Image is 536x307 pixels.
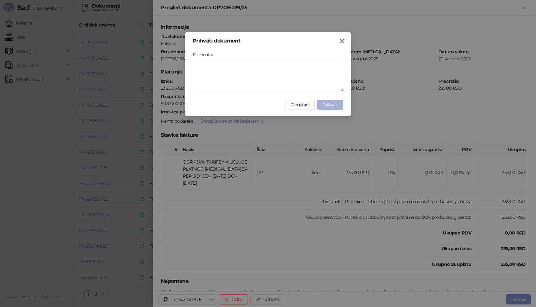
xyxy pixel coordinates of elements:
span: Zatvori [337,38,347,43]
button: Close [337,36,347,46]
span: Odustani [291,102,309,108]
button: Prihvati [317,100,343,110]
textarea: Komentar [193,61,343,92]
span: close [339,38,345,43]
button: Odustani [286,100,315,110]
div: Prihvati dokument [193,38,343,43]
span: Prihvati [322,102,338,108]
label: Komentar [193,51,218,58]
